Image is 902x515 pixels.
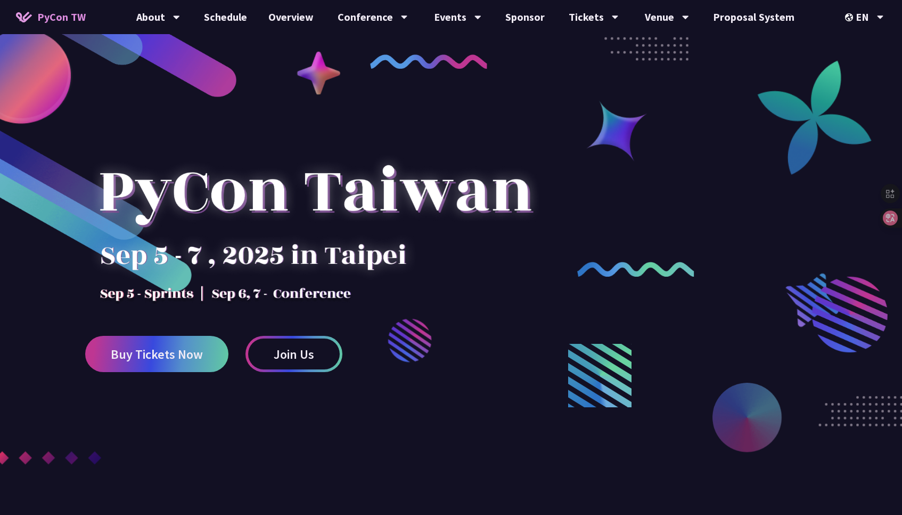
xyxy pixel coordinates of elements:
a: Join Us [245,336,342,372]
img: Home icon of PyCon TW 2025 [16,12,32,22]
span: Buy Tickets Now [111,348,203,361]
span: PyCon TW [37,9,86,25]
a: PyCon TW [5,4,96,30]
a: Buy Tickets Now [85,336,228,372]
img: Locale Icon [845,13,856,21]
img: curly-2.e802c9f.png [577,262,694,277]
span: Join Us [274,348,314,361]
img: curly-1.ebdbada.png [370,54,487,69]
